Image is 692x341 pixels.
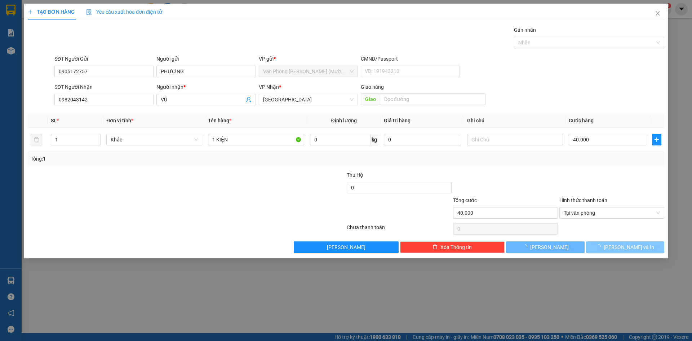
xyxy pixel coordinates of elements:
[86,9,162,15] span: Yêu cầu xuất hóa đơn điện tử
[331,118,357,123] span: Định lượng
[440,243,472,251] span: Xóa Thông tin
[648,4,668,24] button: Close
[156,83,256,91] div: Người nhận
[156,55,256,63] div: Người gửi
[31,155,267,163] div: Tổng: 1
[530,243,569,251] span: [PERSON_NAME]
[384,118,411,123] span: Giá trị hàng
[371,134,378,145] span: kg
[361,93,380,105] span: Giao
[655,10,661,16] span: close
[432,244,438,250] span: delete
[346,223,452,236] div: Chưa thanh toán
[464,114,566,128] th: Ghi chú
[384,134,461,145] input: 0
[652,137,661,143] span: plus
[208,134,304,145] input: VD: Bàn, Ghế
[514,27,536,33] label: Gán nhãn
[604,243,654,251] span: [PERSON_NAME] và In
[263,94,354,105] span: Đà Lạt
[208,118,231,123] span: Tên hàng
[28,9,75,15] span: TẠO ĐƠN HÀNG
[652,134,661,145] button: plus
[51,118,57,123] span: SL
[453,197,477,203] span: Tổng cước
[564,207,660,218] span: Tại văn phòng
[522,244,530,249] span: loading
[259,55,358,63] div: VP gửi
[31,134,42,145] button: delete
[361,84,384,90] span: Giao hàng
[586,241,664,253] button: [PERSON_NAME] và In
[259,84,279,90] span: VP Nhận
[86,9,92,15] img: icon
[294,241,399,253] button: [PERSON_NAME]
[246,97,252,102] span: user-add
[559,197,607,203] label: Hình thức thanh toán
[506,241,584,253] button: [PERSON_NAME]
[361,55,460,63] div: CMND/Passport
[28,9,33,14] span: plus
[569,118,594,123] span: Cước hàng
[400,241,505,253] button: deleteXóa Thông tin
[106,118,133,123] span: Đơn vị tính
[380,93,485,105] input: Dọc đường
[347,172,363,178] span: Thu Hộ
[596,244,604,249] span: loading
[263,66,354,77] span: Văn Phòng Trần Phú (Mường Thanh)
[54,83,154,91] div: SĐT Người Nhận
[54,55,154,63] div: SĐT Người Gửi
[467,134,563,145] input: Ghi Chú
[327,243,365,251] span: [PERSON_NAME]
[111,134,198,145] span: Khác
